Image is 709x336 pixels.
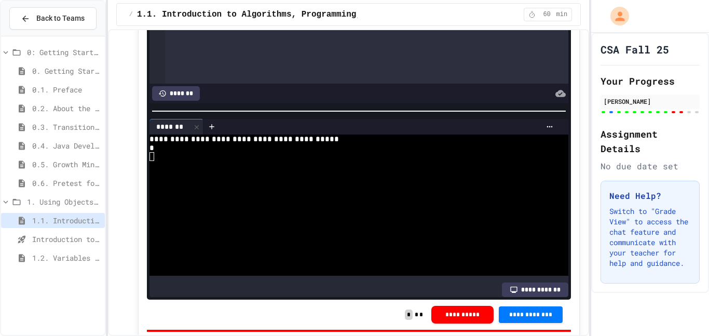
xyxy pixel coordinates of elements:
p: Switch to "Grade View" to access the chat feature and communicate with your teacher for help and ... [609,206,691,268]
span: 1.1. Introduction to Algorithms, Programming, and Compilers [137,8,431,21]
span: 0: Getting Started [27,47,101,58]
span: Introduction to Algorithms, Programming, and Compilers [32,234,101,245]
span: Back to Teams [36,13,85,24]
div: No due date set [601,160,700,172]
span: 0.2. About the AP CSA Exam [32,103,101,114]
span: 0.5. Growth Mindset and Pair Programming [32,159,101,170]
span: 0.1. Preface [32,84,101,95]
button: Back to Teams [9,7,97,30]
span: 1.1. Introduction to Algorithms, Programming, and Compilers [32,215,101,226]
div: [PERSON_NAME] [604,97,697,106]
h2: Your Progress [601,74,700,88]
span: 60 [539,10,555,19]
h1: CSA Fall 25 [601,42,669,57]
h2: Assignment Details [601,127,700,156]
span: 1.2. Variables and Data Types [32,252,101,263]
h3: Need Help? [609,190,691,202]
span: min [556,10,568,19]
span: 0.4. Java Development Environments [32,140,101,151]
span: 0.6. Pretest for the AP CSA Exam [32,178,101,189]
span: 0. Getting Started [32,65,101,76]
span: 1. Using Objects and Methods [27,196,101,207]
div: My Account [599,4,632,28]
span: / [129,10,133,19]
span: 0.3. Transitioning from AP CSP to AP CSA [32,122,101,132]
